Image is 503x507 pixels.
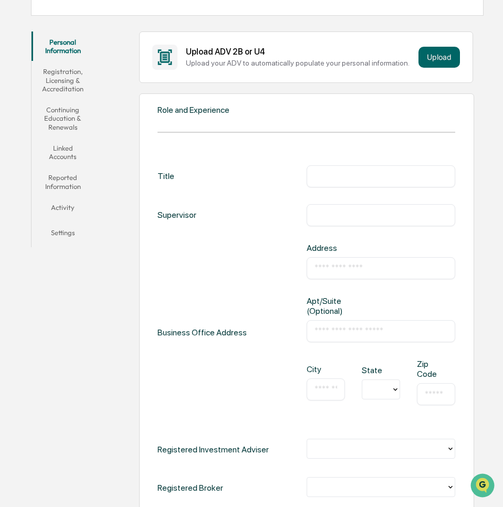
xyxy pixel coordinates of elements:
[307,243,374,253] div: Address
[74,177,127,186] a: Powered byPylon
[418,47,460,68] button: Upload
[186,59,414,67] div: Upload your ADV to automatically populate your personal information.
[76,133,85,142] div: 🗄️
[11,80,29,99] img: 1746055101610-c473b297-6a78-478c-a979-82029cc54cd1
[36,80,172,91] div: Start new chat
[179,83,191,96] button: Start new chat
[158,477,223,499] div: Registered Broker
[158,439,269,460] div: Registered Investment Adviser
[158,204,196,226] div: Supervisor
[11,22,191,39] p: How can we help?
[27,48,173,59] input: Clear
[307,296,374,316] div: Apt/Suite (Optional)
[32,222,95,247] button: Settings
[32,167,95,197] button: Reported Information
[6,148,70,167] a: 🔎Data Lookup
[307,364,324,374] div: City
[32,138,95,167] button: Linked Accounts
[21,132,68,143] span: Preclearance
[21,152,66,163] span: Data Lookup
[158,105,229,115] div: Role and Experience
[32,197,95,222] button: Activity
[36,91,133,99] div: We're available if you need us!
[32,61,95,99] button: Registration, Licensing & Accreditation
[11,153,19,162] div: 🔎
[362,365,379,375] div: State
[11,133,19,142] div: 🖐️
[72,128,134,147] a: 🗄️Attestations
[417,359,434,379] div: Zip Code
[6,128,72,147] a: 🖐️Preclearance
[87,132,130,143] span: Attestations
[158,165,174,187] div: Title
[158,243,247,422] div: Business Office Address
[32,99,95,138] button: Continuing Education & Renewals
[186,47,414,57] div: Upload ADV 2B or U4
[32,31,95,247] div: secondary tabs example
[32,31,95,61] button: Personal Information
[104,178,127,186] span: Pylon
[469,472,498,501] iframe: Open customer support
